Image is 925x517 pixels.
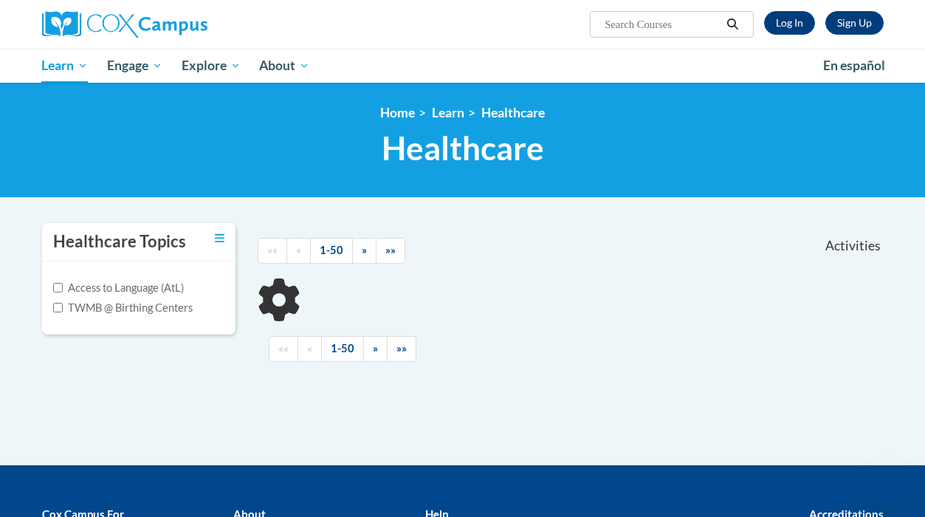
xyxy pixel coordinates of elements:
a: Explore [172,49,250,83]
a: Next [363,336,388,362]
a: 1-50 [310,238,353,264]
a: Healthcare [481,105,545,120]
a: Cox Campus [42,11,308,38]
span: About [259,57,309,75]
a: Next [352,238,376,264]
span: »» [385,244,396,256]
iframe: Button to launch messaging window [866,458,913,505]
span: Engage [107,57,162,75]
a: Previous [298,336,322,362]
span: « [296,244,301,256]
a: Register [825,11,884,35]
input: Search Courses [603,16,721,33]
a: En español [814,50,895,81]
input: Checkbox for Options [53,283,63,292]
a: Log In [764,11,815,35]
a: Toggle collapse [215,230,224,247]
input: Checkbox for Options [53,303,63,312]
span: Explore [182,57,241,75]
a: Home [380,105,415,120]
span: «« [267,244,278,256]
a: Learn [32,49,98,83]
span: «« [278,342,289,355]
img: Cox Campus [42,11,207,38]
span: »» [396,342,407,355]
a: End [387,336,416,362]
span: En español [823,58,885,73]
span: « [307,342,312,355]
a: End [376,238,405,264]
a: 1-50 [321,336,364,362]
span: Learn [41,57,88,75]
span: Activities [825,238,881,254]
a: Previous [286,238,311,264]
a: Engage [97,49,172,83]
span: Healthcare [382,129,544,168]
a: Begining [269,336,298,362]
div: Main menu [31,49,895,83]
h3: Healthcare Topics [53,230,186,253]
a: Learn [432,105,464,120]
a: Begining [258,238,287,264]
a: About [250,49,319,83]
span: » [362,244,367,256]
button: Search [721,16,743,33]
label: TWMB @ Birthing Centers [53,300,193,316]
label: Access to Language (AtL) [53,280,184,296]
span: » [373,342,378,355]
